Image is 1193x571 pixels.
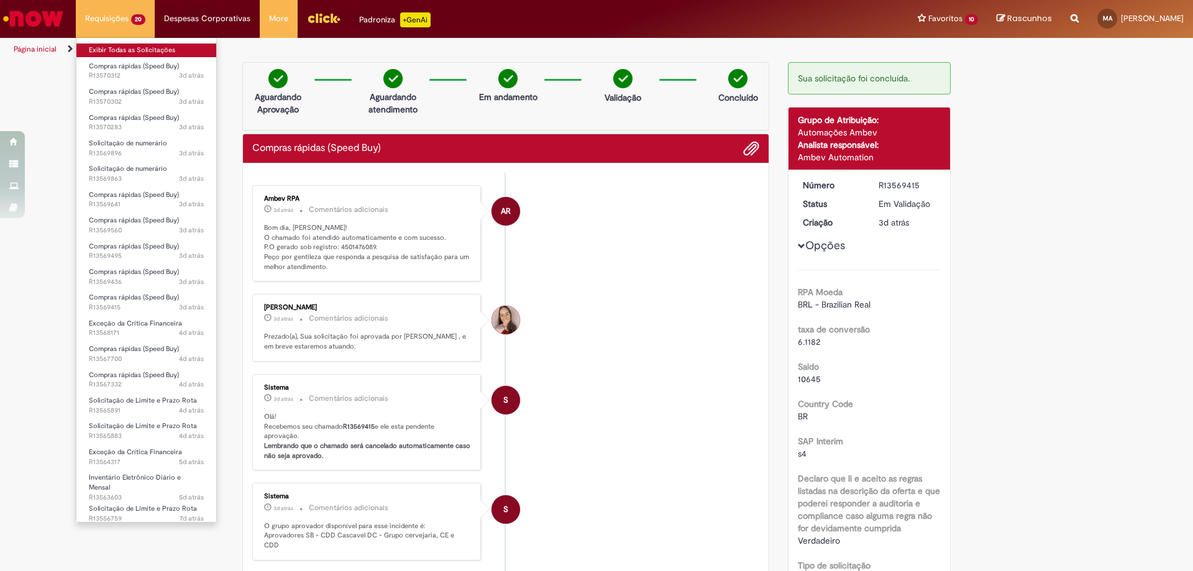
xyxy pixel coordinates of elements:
[879,217,909,228] time: 26/09/2025 09:39:15
[179,457,204,467] time: 24/09/2025 17:09:50
[89,319,182,328] span: Exceção da Crítica Financeira
[76,137,216,160] a: Aberto R13569896 : Solicitação de numerário
[798,324,870,335] b: taxa de conversão
[309,393,388,404] small: Comentários adicionais
[491,306,520,334] div: Eduarda Duz Lira
[14,44,57,54] a: Página inicial
[89,97,204,107] span: R13570302
[743,140,759,157] button: Adicionar anexos
[76,394,216,417] a: Aberto R13565891 : Solicitação de Limite e Prazo Rota
[76,445,216,468] a: Aberto R13564317 : Exceção da Crítica Financeira
[89,493,204,503] span: R13563603
[76,291,216,314] a: Aberto R13569415 : Compras rápidas (Speed Buy)
[179,148,204,158] time: 26/09/2025 10:48:42
[76,265,216,288] a: Aberto R13569436 : Compras rápidas (Speed Buy)
[179,493,204,502] time: 24/09/2025 15:20:34
[179,97,204,106] span: 3d atrás
[798,373,821,385] span: 10645
[89,174,204,184] span: R13569863
[879,216,936,229] div: 26/09/2025 09:39:15
[798,151,941,163] div: Ambev Automation
[798,286,843,298] b: RPA Moeda
[89,504,197,513] span: Solicitação de Limite e Prazo Rota
[793,179,870,191] dt: Número
[879,179,936,191] div: R13569415
[798,411,808,422] span: BR
[363,91,423,116] p: Aguardando atendimento
[273,505,293,512] span: 3d atrás
[264,493,471,500] div: Sistema
[89,226,204,235] span: R13569560
[501,196,511,226] span: AR
[359,12,431,27] div: Padroniza
[798,473,940,534] b: Declaro que li e aceito as regras listadas na descrição da oferta e que poderei responder a audit...
[491,197,520,226] div: Ambev RPA
[179,71,204,80] span: 3d atrás
[179,226,204,235] time: 26/09/2025 09:59:50
[788,62,951,94] div: Sua solicitação foi concluída.
[264,441,472,460] b: Lembrando que o chamado será cancelado automaticamente caso não seja aprovado.
[180,514,204,523] time: 22/09/2025 17:50:27
[180,514,204,523] span: 7d atrás
[76,419,216,442] a: Aberto R13565883 : Solicitação de Limite e Prazo Rota
[179,251,204,260] time: 26/09/2025 09:49:39
[76,342,216,365] a: Aberto R13567700 : Compras rápidas (Speed Buy)
[179,303,204,312] time: 26/09/2025 09:39:16
[1121,13,1184,24] span: [PERSON_NAME]
[273,505,293,512] time: 26/09/2025 09:39:23
[179,431,204,441] span: 4d atrás
[179,328,204,337] span: 4d atrás
[179,226,204,235] span: 3d atrás
[89,164,167,173] span: Solicitação de numerário
[89,242,179,251] span: Compras rápidas (Speed Buy)
[273,206,293,214] time: 26/09/2025 10:57:16
[76,111,216,134] a: Aberto R13570283 : Compras rápidas (Speed Buy)
[179,277,204,286] time: 26/09/2025 09:42:20
[179,380,204,389] span: 4d atrás
[605,91,641,104] p: Validação
[179,97,204,106] time: 26/09/2025 11:59:21
[728,69,747,88] img: check-circle-green.png
[503,385,508,415] span: S
[89,113,179,122] span: Compras rápidas (Speed Buy)
[798,560,871,571] b: Tipo de solicitação
[798,448,807,459] span: s4
[76,43,216,57] a: Exibir Todas as Solicitações
[1,6,65,31] img: ServiceNow
[179,328,204,337] time: 25/09/2025 17:17:04
[179,277,204,286] span: 3d atrás
[89,380,204,390] span: R13567332
[89,473,181,492] span: Inventário Eletrônico Diário e Mensal
[1007,12,1052,24] span: Rascunhos
[798,299,871,310] span: BRL - Brazilian Real
[89,71,204,81] span: R13570312
[179,148,204,158] span: 3d atrás
[179,251,204,260] span: 3d atrás
[179,406,204,415] time: 25/09/2025 10:53:02
[76,317,216,340] a: Aberto R13568171 : Exceção da Crítica Financeira
[798,436,843,447] b: SAP Interim
[268,69,288,88] img: check-circle-green.png
[503,495,508,524] span: S
[89,421,197,431] span: Solicitação de Limite e Prazo Rota
[965,14,978,25] span: 10
[89,216,179,225] span: Compras rápidas (Speed Buy)
[89,447,182,457] span: Exceção da Crítica Financeira
[273,206,293,214] span: 3d atrás
[383,69,403,88] img: check-circle-green.png
[89,457,204,467] span: R13564317
[273,315,293,322] time: 26/09/2025 09:54:59
[798,361,819,372] b: Saldo
[179,380,204,389] time: 25/09/2025 15:25:04
[309,204,388,215] small: Comentários adicionais
[89,396,197,405] span: Solicitação de Limite e Prazo Rota
[179,493,204,502] span: 5d atrás
[498,69,518,88] img: check-circle-green.png
[1103,14,1112,22] span: MA
[179,431,204,441] time: 25/09/2025 10:51:42
[264,384,471,391] div: Sistema
[793,198,870,210] dt: Status
[76,85,216,108] a: Aberto R13570302 : Compras rápidas (Speed Buy)
[997,13,1052,25] a: Rascunhos
[252,143,381,154] h2: Compras rápidas (Speed Buy) Histórico de tíquete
